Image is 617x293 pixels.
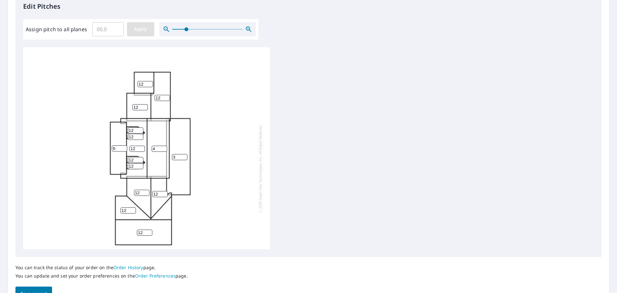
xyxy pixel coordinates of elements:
[15,273,188,279] p: You can update and set your order preferences on the page.
[23,2,594,11] p: Edit Pitches
[92,20,124,38] input: 00.0
[15,265,188,270] p: You can track the status of your order on the page.
[135,273,175,279] a: Order Preferences
[127,22,154,36] button: Apply
[26,25,87,33] label: Assign pitch to all planes
[113,264,143,270] a: Order History
[132,25,149,33] span: Apply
